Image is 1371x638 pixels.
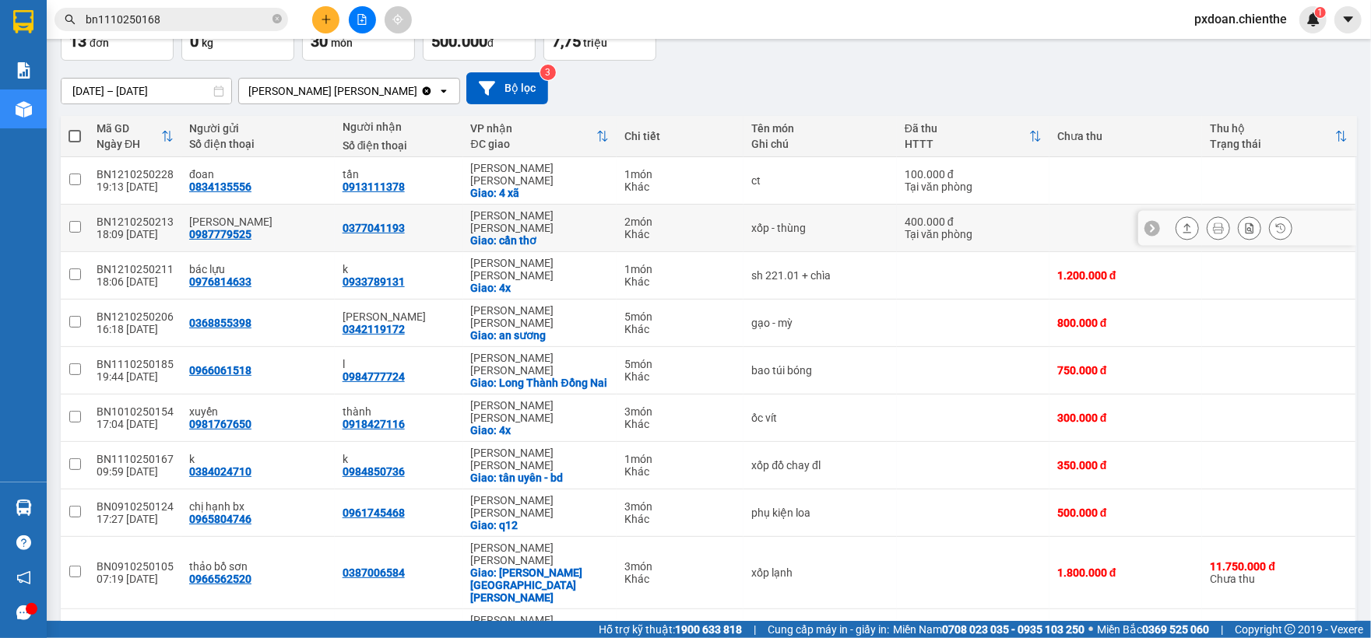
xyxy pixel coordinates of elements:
div: Khác [624,323,736,335]
span: Miền Nam [893,621,1084,638]
span: search [65,14,76,25]
div: k [343,263,455,275]
div: k [343,453,455,465]
div: 100.000 đ [905,168,1042,181]
div: 0368855398 [189,317,251,329]
div: 2 món [624,216,736,228]
input: Tìm tên, số ĐT hoặc mã đơn [86,11,269,28]
div: Khác [624,181,736,193]
div: [PERSON_NAME] [PERSON_NAME] [471,162,610,187]
div: 0981767650 [189,418,251,430]
div: 0966061518 [189,364,251,377]
button: aim [385,6,412,33]
div: Thu hộ [1210,122,1334,135]
div: Ghi chú [751,138,889,150]
div: 0918427116 [343,418,405,430]
div: ốc vít [751,412,889,424]
span: close-circle [272,12,282,27]
div: xốp lạnh [751,566,889,579]
div: Khác [624,513,736,525]
span: ⚪️ [1088,626,1093,633]
div: Chưa thu [1210,560,1347,585]
div: Tại văn phòng [905,181,1042,193]
span: 1 [1317,7,1323,18]
div: Khác [624,418,736,430]
div: Giao: tuy hoà phú yên [471,566,610,604]
div: 0976814633 [189,275,251,288]
div: 300.000 đ [1057,412,1194,424]
span: caret-down [1341,12,1355,26]
strong: 1900 633 818 [675,623,742,636]
sup: 1 [1315,7,1326,18]
div: 0913111378 [343,181,405,193]
div: BN1010250154 [97,405,174,418]
div: Khác [624,228,736,240]
div: 0387006584 [343,566,405,579]
span: 13 [69,32,86,51]
div: VP nhận [471,122,597,135]
div: Khác [624,573,736,585]
svg: open [438,85,450,97]
div: Đã thu [905,122,1029,135]
div: 16:18 [DATE] [97,323,174,335]
span: pxdoan.chienthe [1182,9,1299,29]
div: Trạng thái [1210,138,1334,150]
div: 1 món [624,263,736,275]
span: kg [202,37,213,49]
div: BN1210250213 [97,216,174,228]
th: Toggle SortBy [89,116,181,157]
img: warehouse-icon [16,500,32,516]
div: Giao: tân uyên - bd [471,471,610,484]
button: Bộ lọc [466,72,548,104]
div: [PERSON_NAME] [PERSON_NAME] [471,494,610,519]
svg: Clear value [420,85,433,97]
div: [PERSON_NAME] [PERSON_NAME] [471,542,610,566]
div: 0984777724 [343,370,405,383]
strong: 0369 525 060 [1142,623,1209,636]
div: bác lựu [189,263,327,275]
div: 0966562520 [189,573,251,585]
div: Tại văn phòng [905,228,1042,240]
span: copyright [1285,624,1295,635]
div: Giao: 4x [471,424,610,436]
span: | [1221,621,1223,638]
div: sh 221.01 + chìa [751,269,889,282]
div: BN1210250228 [97,168,174,181]
div: bao túi bóng [751,364,889,377]
th: Toggle SortBy [897,116,1049,157]
div: kim anh [189,216,327,228]
div: xốp - thùng [751,222,889,234]
div: 0342119172 [343,323,405,335]
div: 0961745468 [343,507,405,519]
div: BN0910250105 [97,560,174,573]
div: 0987779525 [189,228,251,240]
div: Giao: 4 xã [471,187,610,199]
div: 1 món [624,168,736,181]
div: k [189,620,327,633]
div: 0984850736 [343,465,405,478]
div: 3 món [624,560,736,573]
div: 750.000 đ [1057,364,1194,377]
span: question-circle [16,535,31,550]
div: 1 món [624,620,736,633]
div: đoan [189,168,327,181]
img: icon-new-feature [1306,12,1320,26]
div: [PERSON_NAME] [PERSON_NAME] [471,352,610,377]
strong: 0708 023 035 - 0935 103 250 [942,623,1084,636]
div: 19:44 [DATE] [97,370,174,383]
div: Giao: cần thơ [471,234,610,247]
div: l [343,358,455,370]
div: 0377041193 [343,222,405,234]
button: file-add [349,6,376,33]
span: Hỗ trợ kỹ thuật: [599,621,742,638]
div: Giao: Long Thành Đồng Nai [471,377,610,389]
div: gạo - mỳ [751,317,889,329]
span: notification [16,570,31,585]
button: plus [312,6,339,33]
div: 3 món [624,500,736,513]
span: message [16,605,31,620]
div: BN0910250124 [97,500,174,513]
div: xốp đồ chay đl [751,459,889,471]
span: món [331,37,353,49]
div: Số điện thoại [343,139,455,152]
